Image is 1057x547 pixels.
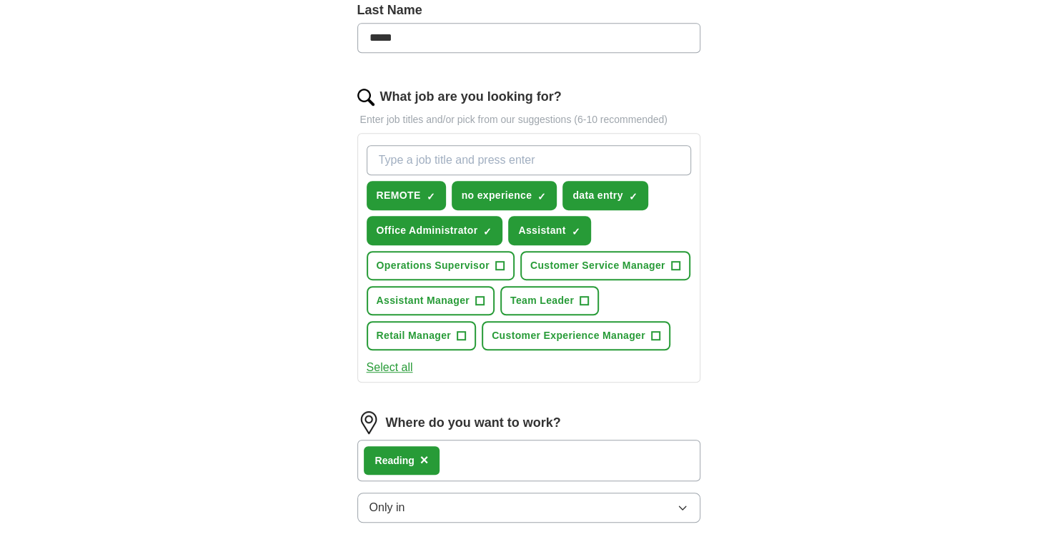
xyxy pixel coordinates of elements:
[375,453,415,468] div: Reading
[427,191,435,202] span: ✓
[369,499,405,516] span: Only in
[492,328,645,343] span: Customer Experience Manager
[572,188,622,203] span: data entry
[367,321,477,350] button: Retail Manager
[377,328,452,343] span: Retail Manager
[510,293,574,308] span: Team Leader
[500,286,599,315] button: Team Leader
[367,359,413,376] button: Select all
[420,452,429,468] span: ×
[377,293,470,308] span: Assistant Manager
[377,258,490,273] span: Operations Supervisor
[357,1,700,20] label: Last Name
[420,450,429,471] button: ×
[518,223,565,238] span: Assistant
[367,181,446,210] button: REMOTE✓
[520,251,690,280] button: Customer Service Manager
[367,216,503,245] button: Office Administrator✓
[357,493,700,523] button: Only in
[452,181,557,210] button: no experience✓
[367,251,515,280] button: Operations Supervisor
[572,226,580,237] span: ✓
[367,145,691,175] input: Type a job title and press enter
[483,226,492,237] span: ✓
[377,223,478,238] span: Office Administrator
[357,411,380,434] img: location.png
[482,321,670,350] button: Customer Experience Manager
[386,413,561,433] label: Where do you want to work?
[380,87,562,107] label: What job are you looking for?
[530,258,665,273] span: Customer Service Manager
[537,191,546,202] span: ✓
[462,188,532,203] span: no experience
[629,191,637,202] span: ✓
[357,89,374,106] img: search.png
[508,216,590,245] button: Assistant✓
[377,188,421,203] span: REMOTE
[562,181,647,210] button: data entry✓
[357,112,700,127] p: Enter job titles and/or pick from our suggestions (6-10 recommended)
[367,286,495,315] button: Assistant Manager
